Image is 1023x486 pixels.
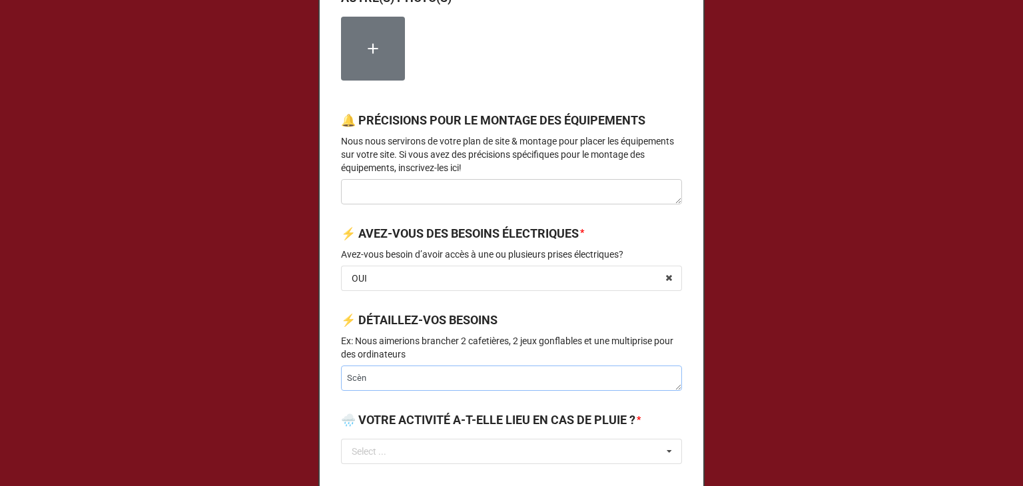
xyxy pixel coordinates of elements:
p: Ex: Nous aimerions brancher 2 cafetières, 2 jeux gonflables et une multiprise pour des ordinateurs [341,334,682,361]
p: Nous nous servirons de votre plan de site & montage pour placer les équipements sur votre site. S... [341,134,682,174]
div: OUI [352,274,367,283]
div: Select ... [352,447,386,456]
p: Avez-vous besoin d’avoir accès à une ou plusieurs prises électriques? [341,248,682,261]
label: 🔔 PRÉCISIONS POUR LE MONTAGE DES ÉQUIPEMENTS [341,111,645,130]
label: 🌧️ VOTRE ACTIVITÉ A-T-ELLE LIEU EN CAS DE PLUIE ? [341,411,635,429]
label: ⚡ DÉTAILLEZ-VOS BESOINS [341,311,498,330]
textarea: Scè [341,365,682,391]
label: ⚡ AVEZ-VOUS DES BESOINS ÉLECTRIQUES [341,224,579,243]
